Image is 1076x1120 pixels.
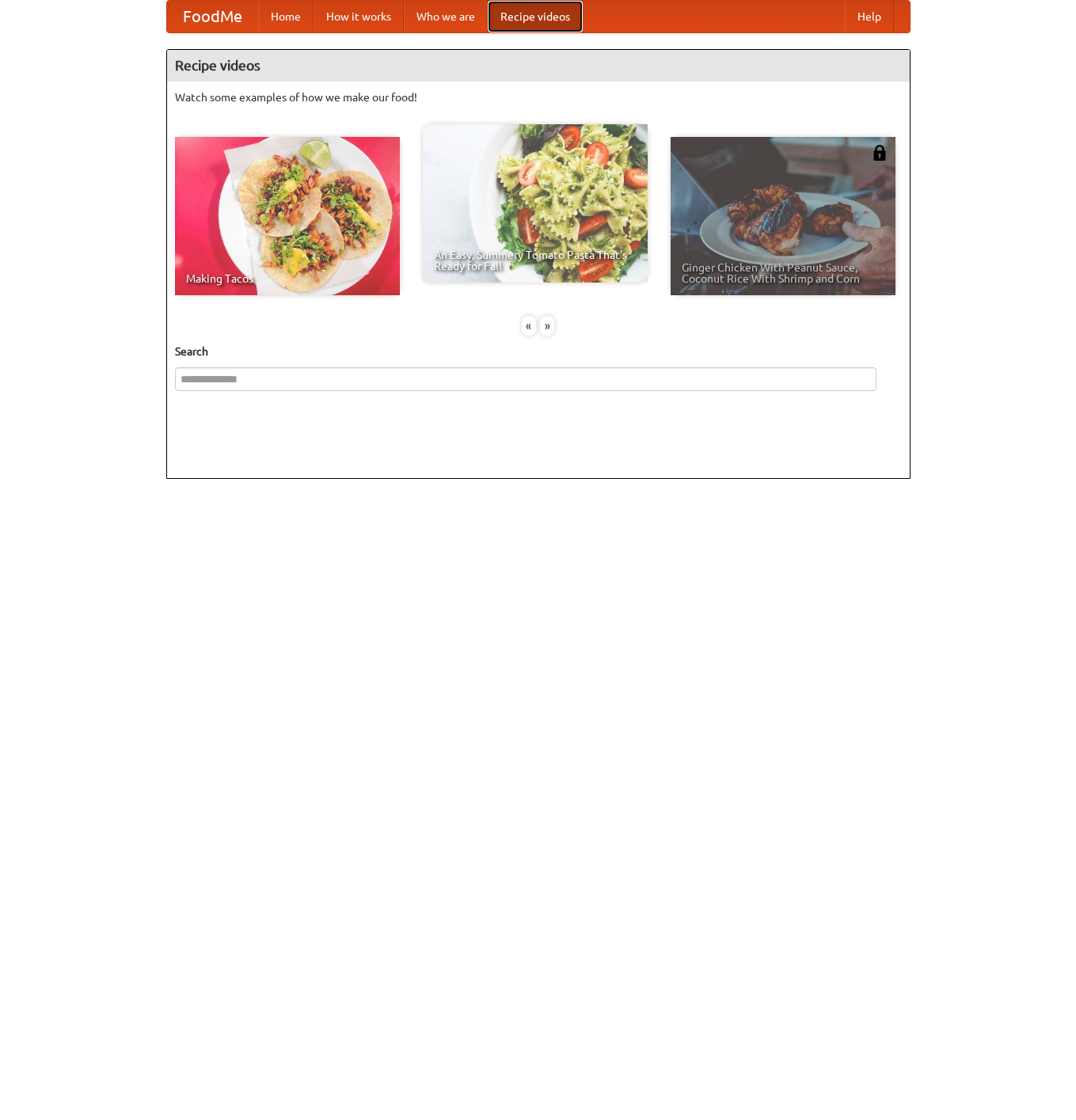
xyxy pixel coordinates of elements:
a: An Easy, Summery Tomato Pasta That's Ready for Fall [423,124,648,283]
a: Who we are [404,1,488,32]
span: Making Tacos [186,273,389,284]
a: Home [258,1,314,32]
a: Making Tacos [175,137,400,295]
a: FoodMe [167,1,258,32]
a: Help [845,1,894,32]
p: Watch some examples of how we make our food! [175,89,902,105]
h4: Recipe videos [167,50,910,82]
a: How it works [314,1,404,32]
a: Recipe videos [488,1,583,32]
div: » [540,316,554,336]
h5: Search [175,344,902,359]
img: 483408.png [872,145,888,161]
span: An Easy, Summery Tomato Pasta That's Ready for Fall [434,249,637,271]
div: « [522,316,536,336]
